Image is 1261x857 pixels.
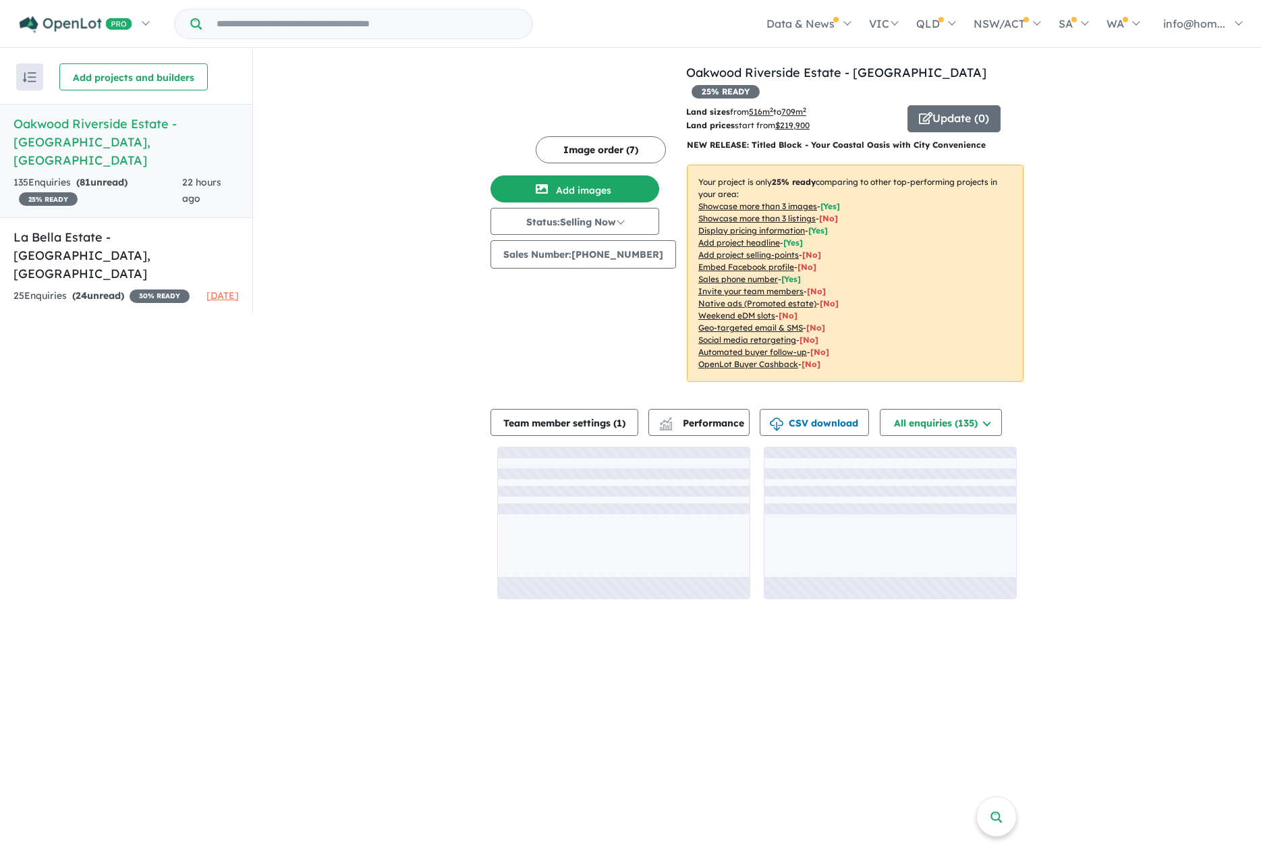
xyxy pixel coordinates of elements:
[698,262,794,272] u: Embed Facebook profile
[204,9,530,38] input: Try estate name, suburb, builder or developer
[698,323,803,333] u: Geo-targeted email & SMS
[698,201,817,211] u: Showcase more than 3 images
[698,286,804,296] u: Invite your team members
[648,409,750,436] button: Performance
[698,225,805,236] u: Display pricing information
[686,120,735,130] b: Land prices
[659,422,673,431] img: bar-chart.svg
[773,107,806,117] span: to
[698,274,778,284] u: Sales phone number
[13,115,239,169] h5: Oakwood Riverside Estate - [GEOGRAPHIC_DATA] , [GEOGRAPHIC_DATA]
[491,240,676,269] button: Sales Number:[PHONE_NUMBER]
[820,201,840,211] span: [ Yes ]
[661,417,744,429] span: Performance
[698,213,816,223] u: Showcase more than 3 listings
[59,63,208,90] button: Add projects and builders
[536,136,666,163] button: Image order (7)
[76,289,87,302] span: 24
[880,409,1002,436] button: All enquiries (135)
[770,106,773,113] sup: 2
[807,286,826,296] span: [ No ]
[797,262,816,272] span: [ No ]
[692,85,760,99] span: 25 % READY
[698,238,780,248] u: Add project headline
[783,238,803,248] span: [ Yes ]
[686,107,730,117] b: Land sizes
[819,213,838,223] span: [ No ]
[698,347,807,357] u: Automated buyer follow-up
[749,107,773,117] u: 516 m
[617,417,622,429] span: 1
[686,119,897,132] p: start from
[72,289,124,302] strong: ( unread)
[20,16,132,33] img: Openlot PRO Logo White
[80,176,90,188] span: 81
[808,225,828,236] span: [ Yes ]
[806,323,825,333] span: [No]
[76,176,128,188] strong: ( unread)
[698,335,796,345] u: Social media retargeting
[491,409,638,436] button: Team member settings (1)
[1163,17,1225,30] span: info@hom...
[491,175,659,202] button: Add images
[698,359,798,369] u: OpenLot Buyer Cashback
[660,417,672,424] img: line-chart.svg
[907,105,1001,132] button: Update (0)
[13,175,182,207] div: 135 Enquir ies
[698,298,816,308] u: Native ads (Promoted estate)
[779,310,797,321] span: [No]
[130,289,190,303] span: 30 % READY
[686,105,897,119] p: from
[13,228,239,283] h5: La Bella Estate - [GEOGRAPHIC_DATA] , [GEOGRAPHIC_DATA]
[19,192,78,206] span: 25 % READY
[206,289,239,302] span: [DATE]
[760,409,869,436] button: CSV download
[182,176,221,204] span: 22 hours ago
[687,165,1024,382] p: Your project is only comparing to other top-performing projects in your area: - - - - - - - - - -...
[687,138,1024,152] p: NEW RELEASE: Titled Block - Your Coastal Oasis with City Convenience
[781,107,806,117] u: 709 m
[802,250,821,260] span: [ No ]
[800,335,818,345] span: [No]
[775,120,810,130] u: $ 219,900
[772,177,816,187] b: 25 % ready
[802,359,820,369] span: [No]
[698,250,799,260] u: Add project selling-points
[491,208,659,235] button: Status:Selling Now
[820,298,839,308] span: [No]
[686,65,986,80] a: Oakwood Riverside Estate - [GEOGRAPHIC_DATA]
[698,310,775,321] u: Weekend eDM slots
[781,274,801,284] span: [ Yes ]
[23,72,36,82] img: sort.svg
[810,347,829,357] span: [No]
[803,106,806,113] sup: 2
[770,418,783,431] img: download icon
[13,288,190,304] div: 25 Enquir ies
